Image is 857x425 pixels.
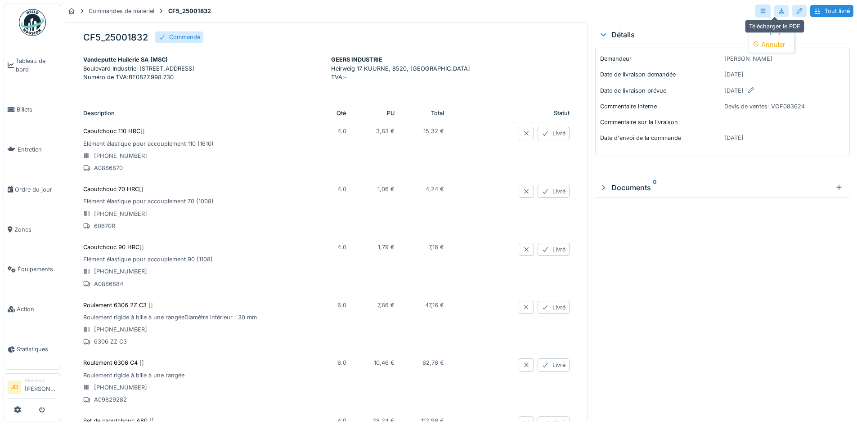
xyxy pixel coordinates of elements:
[14,226,31,233] font: Zones
[322,104,354,122] th: Qté
[143,128,145,134] font: ]
[475,104,570,122] th: Statut
[18,146,42,153] font: Entretien
[552,362,565,368] font: Livré
[600,71,676,78] font: Date de livraison demandée
[149,417,154,424] span: [ ]
[83,197,314,206] p: Elément élastique pour accouplement 70 (1008)
[331,74,342,81] font: TVA
[94,384,147,391] font: [PHONE_NUMBER]
[724,71,744,78] font: [DATE]
[83,358,314,367] p: Roulement 6306 C4
[83,186,139,192] font: Caoutchouc 70 HRC
[83,110,115,116] font: Description
[611,183,651,192] font: Documents
[552,304,565,311] font: Livré
[11,384,18,390] font: JD
[94,152,147,159] font: [PHONE_NUMBER]
[331,56,382,63] font: GEERS INDUSTRIE
[83,371,314,380] p: Roulement rigide à bille à une rangée
[724,102,845,111] p: Devis de ventes: VOF083624
[17,106,32,113] font: Billets
[377,186,395,192] font: 1,06 €
[724,55,772,62] font: [PERSON_NAME]
[168,8,211,14] font: CF5_25001832
[127,74,129,81] font: :
[94,268,147,275] font: [PHONE_NUMBER]
[724,87,744,94] font: [DATE]
[141,186,144,192] font: ]
[376,128,395,134] font: 3,83 €
[653,179,657,185] font: 0
[94,396,127,403] font: A09829282
[724,134,744,141] font: [DATE]
[148,302,153,309] span: [ ]
[423,128,444,134] font: 15,32 €
[19,9,46,36] img: Badge_color-CXgf-gQk.svg
[94,326,147,333] font: [PHONE_NUMBER]
[25,385,73,392] font: [PERSON_NAME]
[378,244,395,251] font: 1,79 €
[344,74,347,81] font: -
[83,255,314,264] p: Elément élastique pour accouplement 90 (1108)
[331,65,470,72] font: Heirweig 17 KUURNE, 8520, [GEOGRAPHIC_DATA]
[421,417,444,424] font: 112,96 €
[94,210,147,217] font: [PHONE_NUMBER]
[140,128,143,134] font: [
[83,301,314,309] p: Roulement 6306 2Z C3
[83,74,127,81] font: Numéro de TVA
[83,128,140,134] font: Caoutchouc 110 HRC
[810,5,853,17] div: Tout livré
[337,302,346,309] font: 6.0
[94,165,123,171] font: A0886870
[142,244,144,251] font: ]
[600,103,657,110] font: Commentaire interne
[89,7,154,15] div: Commandes de matériel
[337,417,346,424] font: 4.0
[83,64,322,73] p: Boulevard Industriel [STREET_ADDRESS]
[83,56,168,63] font: Vandeputte Huilerie SA (MSC)
[749,23,800,30] font: Télécharger le PDF
[83,313,314,322] p: Roulement rigide à bille à une rangéeDiamètre intérieur : 30 mm
[337,128,346,134] font: 4.0
[94,338,127,345] font: 6306 ZZ C3
[422,359,444,366] font: 62,76 €
[17,306,34,313] font: Action
[372,417,395,424] font: 28,24 €
[18,265,57,273] span: Équipements
[16,58,45,73] font: Tableau de bord
[83,244,139,251] font: Caoutchouc 90 HRC
[83,32,148,43] font: CF5_25001832
[374,359,395,366] font: 10,46 €
[139,186,141,192] font: [
[169,33,200,41] div: Commandé
[139,244,142,251] font: [
[761,40,785,48] font: Annuler
[600,54,721,63] p: Demandeur
[15,186,52,193] font: Ordre du jour
[552,188,565,195] font: Livré
[431,110,444,116] font: Total
[337,186,346,192] font: 4.0
[337,359,346,366] font: 6.0
[426,186,444,192] font: 4,24 €
[83,416,314,425] p: Set de caoutchouc A80
[429,244,444,251] font: 7,16 €
[94,281,123,287] font: A0886884
[17,345,57,353] span: Statistiques
[538,127,570,140] div: Livré
[129,74,174,81] font: BE0827.998.730
[600,87,666,94] font: Date de livraison prévue
[552,246,565,253] font: Livré
[139,359,144,366] span: [ ]
[377,302,395,309] font: 7,86 €
[599,29,846,40] div: Détails
[387,110,395,116] font: PU
[342,74,344,81] font: :
[600,134,721,142] p: Date d'envoi de la commande
[83,139,314,148] p: Elément élastique pour accouplement 110 (1610)
[94,223,115,229] font: 60670R
[425,302,444,309] font: 47,16 €
[25,378,45,383] font: Directeur
[600,118,721,126] p: Commentaire sur la livraison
